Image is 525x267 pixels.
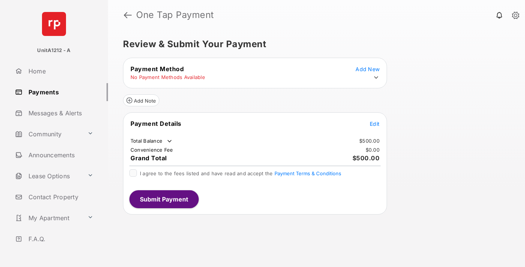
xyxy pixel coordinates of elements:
a: Community [12,125,84,143]
span: Edit [370,121,379,127]
h5: Review & Submit Your Payment [123,40,504,49]
a: Announcements [12,146,108,164]
button: Add New [355,65,379,73]
td: Convenience Fee [130,146,174,153]
td: $0.00 [365,146,380,153]
a: F.A.Q. [12,230,108,248]
span: $500.00 [352,154,380,162]
button: I agree to the fees listed and have read and accept the [274,170,341,176]
a: Home [12,62,108,80]
a: Messages & Alerts [12,104,108,122]
button: Add Note [123,94,159,106]
a: Lease Options [12,167,84,185]
td: Total Balance [130,137,173,145]
a: Payments [12,83,108,101]
span: Payment Details [130,120,181,127]
td: No Payment Methods Available [130,74,205,81]
button: Edit [370,120,379,127]
span: I agree to the fees listed and have read and accept the [140,170,341,176]
a: My Apartment [12,209,84,227]
button: Submit Payment [129,190,199,208]
span: Add New [355,66,379,72]
span: Payment Method [130,65,184,73]
strong: One Tap Payment [136,10,214,19]
span: Grand Total [130,154,167,162]
img: svg+xml;base64,PHN2ZyB4bWxucz0iaHR0cDovL3d3dy53My5vcmcvMjAwMC9zdmciIHdpZHRoPSI2NCIgaGVpZ2h0PSI2NC... [42,12,66,36]
td: $500.00 [359,137,380,144]
p: UnitA1212 - A [37,47,70,54]
a: Contact Property [12,188,108,206]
